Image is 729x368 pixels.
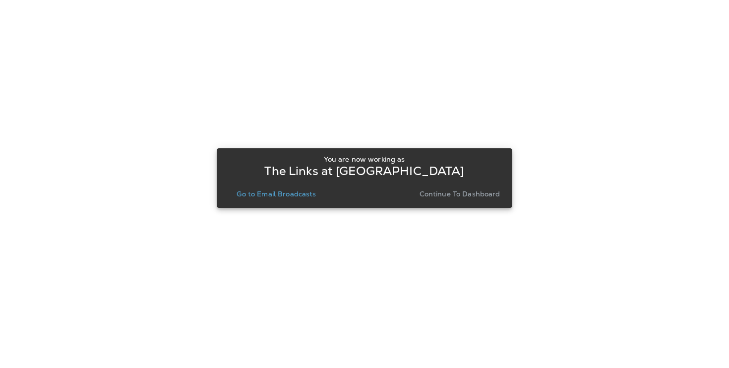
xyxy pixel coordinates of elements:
p: The Links at [GEOGRAPHIC_DATA] [264,167,464,175]
p: You are now working as [324,155,405,163]
button: Go to Email Broadcasts [233,187,320,201]
button: Continue to Dashboard [416,187,504,201]
p: Continue to Dashboard [420,190,500,198]
p: Go to Email Broadcasts [237,190,316,198]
